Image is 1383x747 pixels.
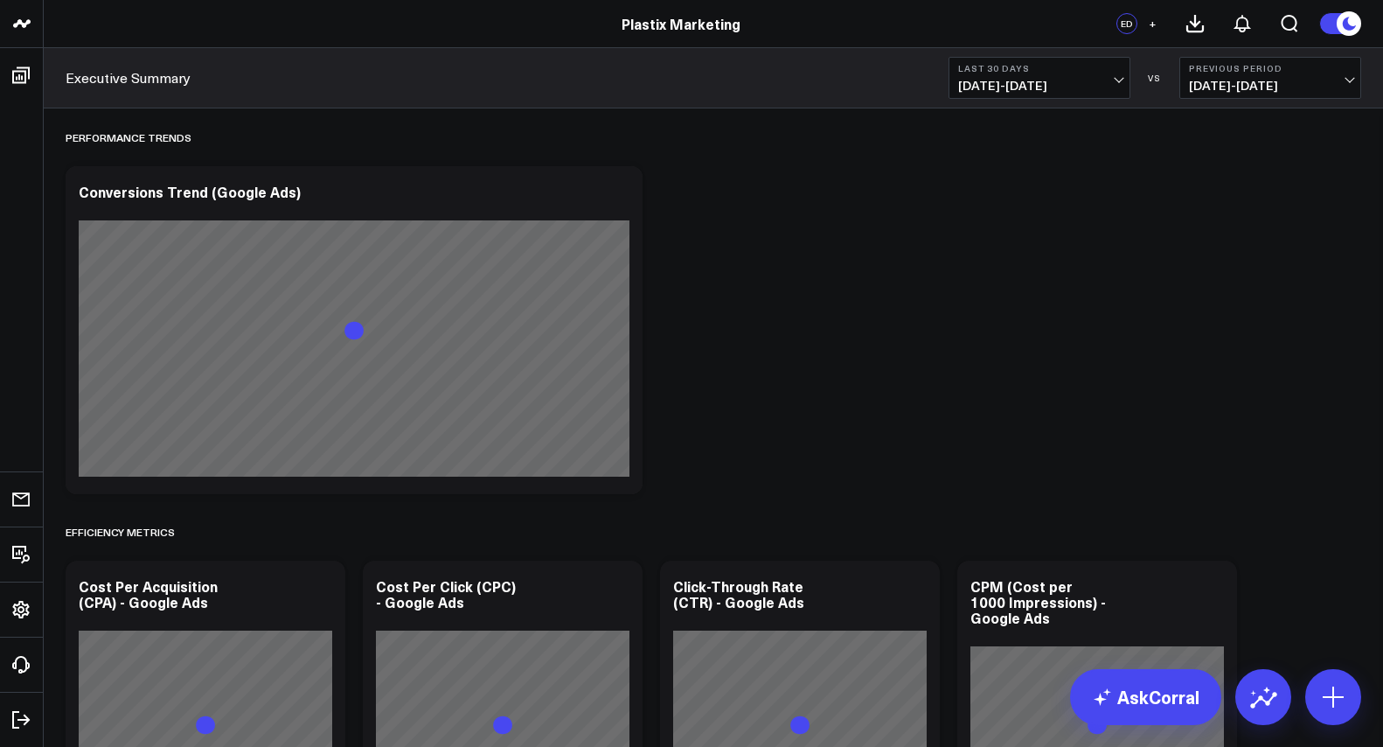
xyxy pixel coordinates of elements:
div: CPM (Cost per 1000 Impressions) - Google Ads [970,576,1106,627]
div: VS [1139,73,1171,83]
button: Last 30 Days[DATE]-[DATE] [949,57,1130,99]
b: Previous Period [1189,63,1352,73]
div: Cost Per Click (CPC) - Google Ads [376,576,516,611]
span: + [1149,17,1157,30]
div: Cost Per Acquisition (CPA) - Google Ads [79,576,218,611]
div: Conversions Trend (Google Ads) [79,182,301,201]
button: Previous Period[DATE]-[DATE] [1179,57,1361,99]
div: Efficiency Metrics [66,512,175,552]
a: Plastix Marketing [622,14,740,33]
span: [DATE] - [DATE] [958,79,1121,93]
div: Click-Through Rate (CTR) - Google Ads [673,576,804,611]
a: Executive Summary [66,68,191,87]
b: Last 30 Days [958,63,1121,73]
span: [DATE] - [DATE] [1189,79,1352,93]
a: AskCorral [1070,669,1221,725]
div: Performance Trends [66,117,191,157]
button: + [1142,13,1163,34]
div: ED [1116,13,1137,34]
